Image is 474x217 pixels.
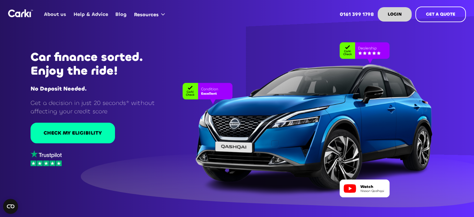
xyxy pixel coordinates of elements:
strong: 0161 399 1798 [340,11,374,17]
a: Blog [112,2,130,27]
a: home [8,9,33,17]
a: LOGIN [378,7,412,22]
div: Resources [130,2,171,26]
img: trustpilot [31,150,62,158]
button: Open CMP widget [3,199,18,214]
img: Logo [8,9,33,17]
a: About us [41,2,70,27]
strong: LOGIN [388,11,402,17]
h1: Car finance sorted. Enjoy the ride! [31,50,170,78]
a: GET A QUOTE [415,7,466,22]
a: 0161 399 1798 [336,2,378,27]
strong: GET A QUOTE [426,11,455,17]
div: Resources [134,11,159,18]
strong: No Deposit Needed. [31,85,87,92]
a: CHECK MY ELIGIBILITY [31,123,115,143]
a: Help & Advice [70,2,112,27]
img: stars [31,160,62,166]
div: CHECK MY ELIGIBILITY [44,130,102,136]
p: Get a decision in just 20 seconds* without affecting your credit score [31,99,170,116]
